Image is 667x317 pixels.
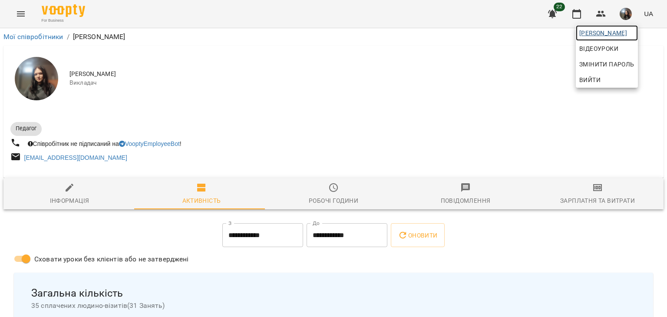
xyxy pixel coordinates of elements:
span: Вийти [579,75,601,85]
a: Змінити пароль [576,56,638,72]
a: [PERSON_NAME] [576,25,638,41]
span: [PERSON_NAME] [579,28,634,38]
span: Відеоуроки [579,43,618,54]
a: Відеоуроки [576,41,622,56]
span: Змінити пароль [579,59,634,69]
button: Вийти [576,72,638,88]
